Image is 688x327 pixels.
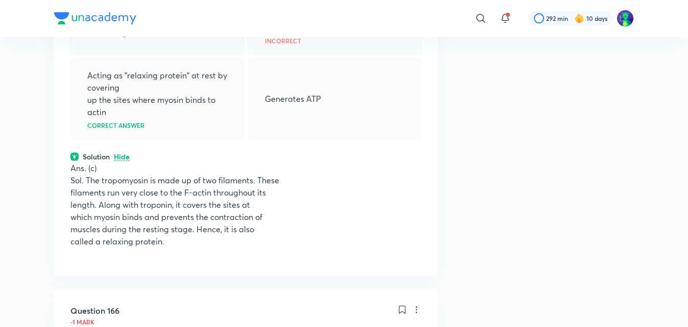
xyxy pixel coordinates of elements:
p: called a relaxing protein. [70,235,422,248]
p: length. Along with troponin, it covers the sites at [70,199,422,211]
p: filaments run very close to the F-actin throughout its [70,186,422,199]
img: streak [574,13,584,23]
p: muscles during the resting stage. Hence, it is also [70,223,422,235]
p: Correct answer [87,122,144,128]
img: Kaushiki Srivastava [617,10,634,27]
p: Sol. The tropomyosin is made up of two filaments. These [70,174,422,186]
p: Hide [114,153,130,161]
p: Incorrect [265,38,301,44]
p: Acting as "relaxing protein" at rest by covering [87,69,227,94]
p: Ans. (c) [70,162,422,174]
p: -1 mark [70,319,94,325]
img: Company Logo [54,12,136,24]
h5: Question 166 [70,305,119,317]
h6: Solution [83,151,110,162]
p: Generates ATP [265,93,321,105]
p: up the sites where myosin binds to actin [87,94,227,118]
img: solution.svg [70,152,79,161]
p: which myosin binds and prevents the contraction of [70,211,422,223]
